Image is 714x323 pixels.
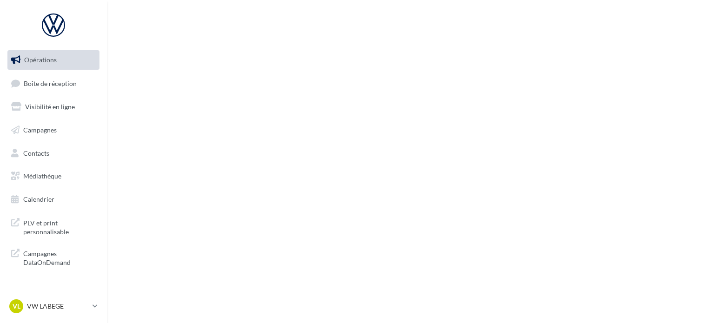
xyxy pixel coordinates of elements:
a: Boîte de réception [6,73,101,93]
a: Contacts [6,144,101,163]
span: Boîte de réception [24,79,77,87]
a: Visibilité en ligne [6,97,101,117]
span: Campagnes DataOnDemand [23,247,96,267]
span: VL [13,302,20,311]
a: Campagnes [6,120,101,140]
a: Opérations [6,50,101,70]
span: Visibilité en ligne [25,103,75,111]
a: VL VW LABEGE [7,297,99,315]
a: PLV et print personnalisable [6,213,101,240]
span: Médiathèque [23,172,61,180]
span: PLV et print personnalisable [23,217,96,237]
a: Médiathèque [6,166,101,186]
a: Calendrier [6,190,101,209]
span: Calendrier [23,195,54,203]
span: Campagnes [23,126,57,134]
p: VW LABEGE [27,302,89,311]
a: Campagnes DataOnDemand [6,244,101,271]
span: Opérations [24,56,57,64]
span: Contacts [23,149,49,157]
